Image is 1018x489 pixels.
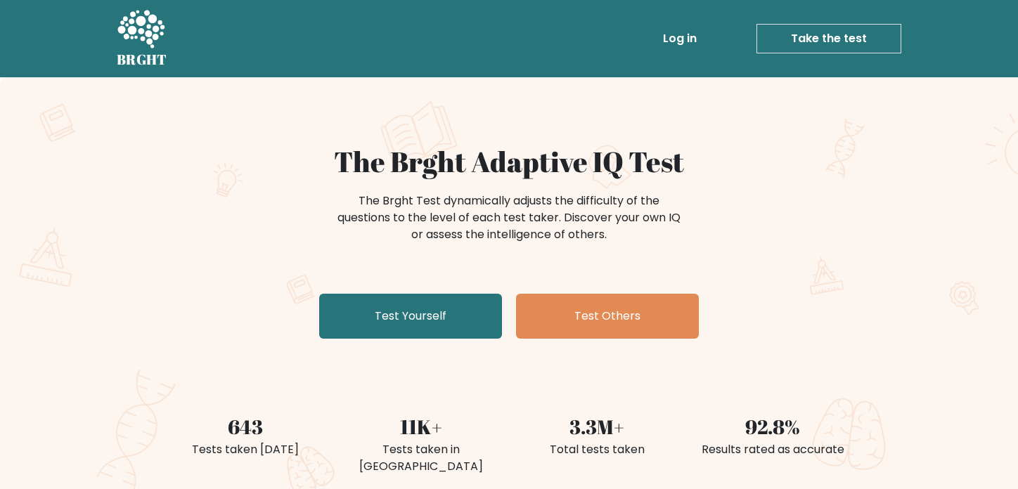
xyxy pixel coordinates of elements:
div: 92.8% [693,412,852,441]
a: Test Yourself [319,294,502,339]
div: 3.3M+ [517,412,676,441]
h5: BRGHT [117,51,167,68]
a: Take the test [756,24,901,53]
h1: The Brght Adaptive IQ Test [166,145,852,178]
div: 11K+ [342,412,501,441]
div: 643 [166,412,325,441]
div: Tests taken in [GEOGRAPHIC_DATA] [342,441,501,475]
a: Log in [657,25,702,53]
div: Total tests taken [517,441,676,458]
a: BRGHT [117,6,167,72]
div: Tests taken [DATE] [166,441,325,458]
a: Test Others [516,294,699,339]
div: The Brght Test dynamically adjusts the difficulty of the questions to the level of each test take... [333,193,685,243]
div: Results rated as accurate [693,441,852,458]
